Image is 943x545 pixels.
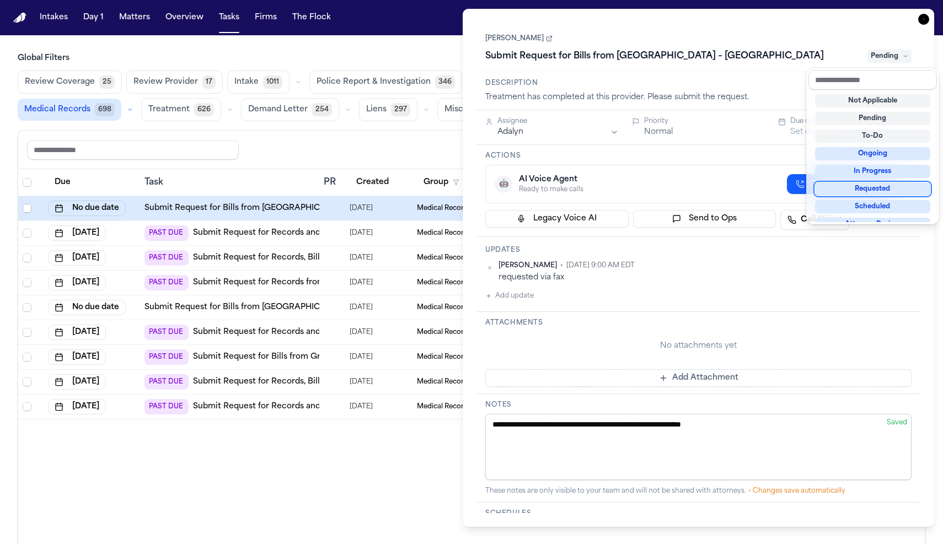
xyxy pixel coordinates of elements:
[444,104,501,115] span: Miscellaneous
[317,77,431,88] span: Police Report & Investigation
[215,8,244,28] button: Tasks
[79,8,108,28] button: Day 1
[35,8,72,28] button: Intakes
[437,98,532,121] button: Miscellaneous955
[241,98,339,121] button: Demand Letter254
[815,182,930,196] div: Requested
[234,77,259,88] span: Intake
[24,104,90,115] span: Medical Records
[815,129,930,143] div: To-Do
[48,399,106,414] button: [DATE]
[391,103,410,116] span: 297
[13,13,26,23] a: Home
[263,75,282,89] span: 1011
[161,8,208,28] button: Overview
[366,104,387,115] span: Liens
[126,71,223,94] button: Review Provider17
[815,200,930,213] div: Scheduled
[18,99,121,121] button: Medical Records698
[815,94,930,107] div: Not Applicable
[13,13,26,23] img: Finch Logo
[435,75,455,89] span: 346
[115,8,154,28] button: Matters
[309,71,462,94] button: Police Report & Investigation346
[815,218,930,231] div: Attorney Review
[248,104,308,115] span: Demand Letter
[194,103,214,116] span: 626
[359,98,417,121] button: Liens297
[227,71,290,94] button: Intake1011
[18,71,122,94] button: Review Coverage25
[250,8,281,28] button: Firms
[867,50,912,63] span: Pending
[815,165,930,178] div: In Progress
[18,53,925,64] h3: Global Filters
[25,77,95,88] span: Review Coverage
[288,8,335,28] button: The Flock
[202,75,216,89] span: 17
[312,103,332,116] span: 254
[148,104,190,115] span: Treatment
[95,103,115,116] span: 698
[815,112,930,125] div: Pending
[141,98,221,121] button: Treatment626
[99,75,115,89] span: 25
[815,147,930,160] div: Ongoing
[133,77,198,88] span: Review Provider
